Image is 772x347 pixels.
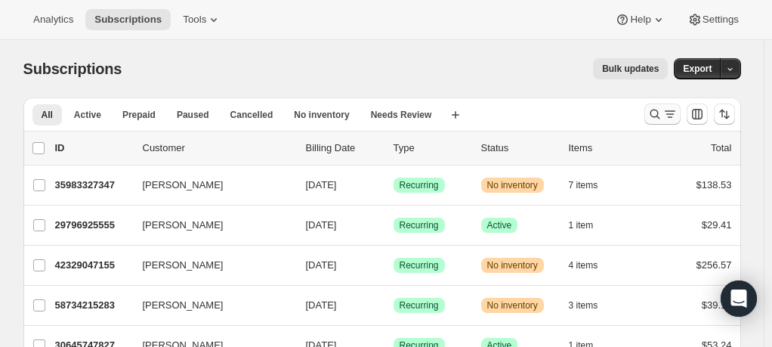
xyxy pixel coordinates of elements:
[487,219,512,231] span: Active
[487,179,538,191] span: No inventory
[696,259,732,271] span: $256.57
[569,299,598,311] span: 3 items
[177,109,209,121] span: Paused
[487,259,538,271] span: No inventory
[569,255,615,276] button: 4 items
[487,299,538,311] span: No inventory
[143,178,224,193] span: [PERSON_NAME]
[55,258,131,273] p: 42329047155
[134,173,285,197] button: [PERSON_NAME]
[55,178,131,193] p: 35983327347
[143,218,224,233] span: [PERSON_NAME]
[443,104,468,125] button: Create new view
[134,213,285,237] button: [PERSON_NAME]
[687,104,708,125] button: Customize table column order and visibility
[33,14,73,26] span: Analytics
[400,179,439,191] span: Recurring
[294,109,349,121] span: No inventory
[143,258,224,273] span: [PERSON_NAME]
[306,259,337,271] span: [DATE]
[306,299,337,311] span: [DATE]
[55,218,131,233] p: 29796925555
[24,9,82,30] button: Analytics
[94,14,162,26] span: Subscriptions
[306,179,337,191] span: [DATE]
[703,14,739,26] span: Settings
[400,299,439,311] span: Recurring
[134,253,285,277] button: [PERSON_NAME]
[55,215,732,236] div: 29796925555[PERSON_NAME][DATE]SuccessRecurringSuccessActive1 item$29.41
[569,175,615,196] button: 7 items
[306,141,381,156] p: Billing Date
[678,9,748,30] button: Settings
[702,219,732,231] span: $29.41
[143,298,224,313] span: [PERSON_NAME]
[481,141,557,156] p: Status
[593,58,668,79] button: Bulk updates
[569,219,594,231] span: 1 item
[55,175,732,196] div: 35983327347[PERSON_NAME][DATE]SuccessRecurringWarningNo inventory7 items$138.53
[55,141,131,156] p: ID
[630,14,650,26] span: Help
[569,179,598,191] span: 7 items
[23,60,122,77] span: Subscriptions
[55,141,732,156] div: IDCustomerBilling DateTypeStatusItemsTotal
[85,9,171,30] button: Subscriptions
[702,299,732,311] span: $39.18
[606,9,675,30] button: Help
[143,141,294,156] p: Customer
[394,141,469,156] div: Type
[602,63,659,75] span: Bulk updates
[696,179,732,191] span: $138.53
[400,259,439,271] span: Recurring
[400,219,439,231] span: Recurring
[55,295,732,316] div: 58734215283[PERSON_NAME][DATE]SuccessRecurringWarningNo inventory3 items$39.18
[55,298,131,313] p: 58734215283
[683,63,712,75] span: Export
[183,14,206,26] span: Tools
[122,109,156,121] span: Prepaid
[174,9,230,30] button: Tools
[134,293,285,318] button: [PERSON_NAME]
[42,109,53,121] span: All
[711,141,731,156] p: Total
[569,215,610,236] button: 1 item
[569,295,615,316] button: 3 items
[721,280,757,317] div: Open Intercom Messenger
[644,104,681,125] button: Search and filter results
[569,141,644,156] div: Items
[55,255,732,276] div: 42329047155[PERSON_NAME][DATE]SuccessRecurringWarningNo inventory4 items$256.57
[74,109,101,121] span: Active
[714,104,735,125] button: Sort the results
[230,109,273,121] span: Cancelled
[306,219,337,231] span: [DATE]
[371,109,432,121] span: Needs Review
[674,58,721,79] button: Export
[569,259,598,271] span: 4 items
